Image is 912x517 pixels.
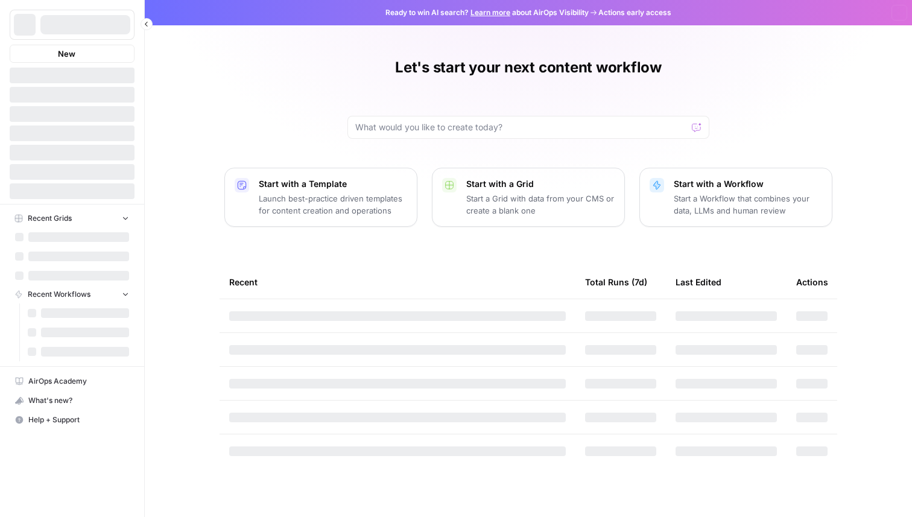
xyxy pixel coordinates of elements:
[28,213,72,224] span: Recent Grids
[355,121,687,133] input: What would you like to create today?
[259,192,407,217] p: Launch best-practice driven templates for content creation and operations
[676,265,721,299] div: Last Edited
[28,376,129,387] span: AirOps Academy
[674,192,822,217] p: Start a Workflow that combines your data, LLMs and human review
[674,178,822,190] p: Start with a Workflow
[10,410,135,430] button: Help + Support
[432,168,625,227] button: Start with a GridStart a Grid with data from your CMS or create a blank one
[395,58,662,77] h1: Let's start your next content workflow
[10,392,134,410] div: What's new?
[466,178,615,190] p: Start with a Grid
[28,289,90,300] span: Recent Workflows
[470,8,510,17] a: Learn more
[10,372,135,391] a: AirOps Academy
[58,48,75,60] span: New
[10,285,135,303] button: Recent Workflows
[639,168,832,227] button: Start with a WorkflowStart a Workflow that combines your data, LLMs and human review
[585,265,647,299] div: Total Runs (7d)
[10,391,135,410] button: What's new?
[224,168,417,227] button: Start with a TemplateLaunch best-practice driven templates for content creation and operations
[259,178,407,190] p: Start with a Template
[10,45,135,63] button: New
[28,414,129,425] span: Help + Support
[10,209,135,227] button: Recent Grids
[466,192,615,217] p: Start a Grid with data from your CMS or create a blank one
[229,265,566,299] div: Recent
[796,265,828,299] div: Actions
[385,7,589,18] span: Ready to win AI search? about AirOps Visibility
[598,7,671,18] span: Actions early access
